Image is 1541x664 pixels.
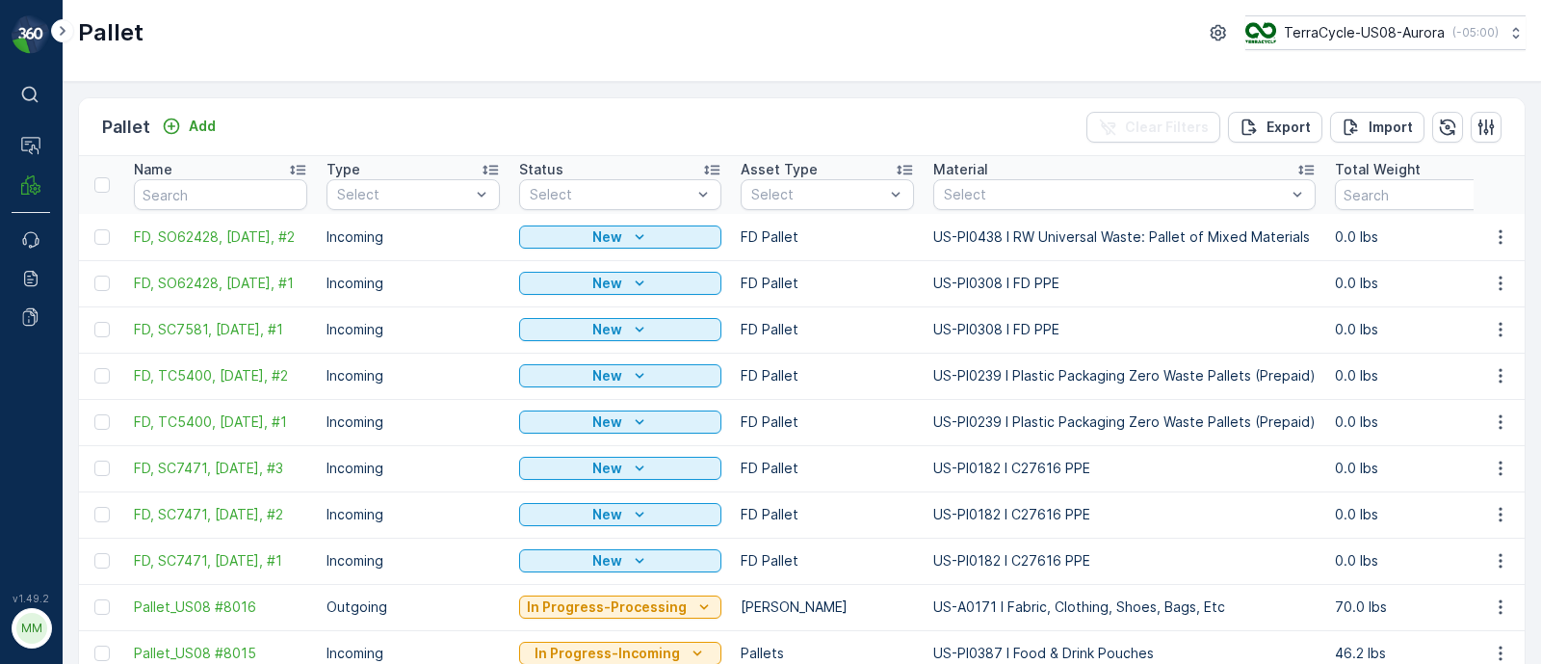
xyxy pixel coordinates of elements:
div: Toggle Row Selected [94,599,110,615]
span: FD, TC5400, [DATE], #1 [134,412,307,432]
button: New [519,549,721,572]
div: Toggle Row Selected [94,322,110,337]
a: FD, TC5400, 09/05/25, #2 [134,366,307,385]
td: 0.0 lbs [1325,491,1518,538]
p: In Progress-Incoming [535,644,680,663]
td: FD Pallet [731,306,924,353]
p: Material [933,160,988,179]
div: Toggle Row Selected [94,553,110,569]
td: Incoming [317,214,509,260]
span: FD, SO62428, [DATE], #1 [134,274,307,293]
button: TerraCycle-US08-Aurora(-05:00) [1245,15,1526,50]
p: Import [1369,118,1413,137]
p: TerraCycle-US08-Aurora [1284,23,1445,42]
p: New [592,459,622,478]
td: 0.0 lbs [1325,214,1518,260]
div: Toggle Row Selected [94,507,110,522]
a: FD, TC5400, 09/05/25, #1 [134,412,307,432]
p: Add [189,117,216,136]
div: Toggle Row Selected [94,461,110,476]
button: New [519,272,721,295]
p: Type [326,160,360,179]
p: New [592,366,622,385]
td: Outgoing [317,584,509,630]
button: New [519,318,721,341]
p: ( -05:00 ) [1452,25,1499,40]
p: New [592,505,622,524]
td: Incoming [317,260,509,306]
input: Search [134,179,307,210]
td: FD Pallet [731,353,924,399]
button: New [519,226,721,249]
p: Select [944,185,1286,204]
p: New [592,274,622,293]
td: US-PI0438 I RW Universal Waste: Pallet of Mixed Materials [924,214,1325,260]
p: New [592,320,622,339]
a: FD, SC7581, 09/05/25, #1 [134,320,307,339]
div: MM [16,613,47,644]
p: Total Weight [1335,160,1421,179]
td: 0.0 lbs [1325,260,1518,306]
button: Import [1330,112,1424,143]
span: v 1.49.2 [12,593,50,604]
p: Clear Filters [1125,118,1209,137]
div: Toggle Row Selected [94,646,110,661]
td: US-PI0182 I C27616 PPE [924,538,1325,584]
td: Incoming [317,306,509,353]
button: MM [12,608,50,649]
td: FD Pallet [731,399,924,445]
button: Export [1228,112,1322,143]
p: Select [751,185,884,204]
p: Status [519,160,563,179]
span: FD, TC5400, [DATE], #2 [134,366,307,385]
td: FD Pallet [731,260,924,306]
a: FD, SO62428, 8/29/25, #1 [134,274,307,293]
p: Pallet [102,114,150,141]
a: FD, SC7471, 09/05/25, #3 [134,459,307,478]
td: 0.0 lbs [1325,306,1518,353]
td: FD Pallet [731,491,924,538]
td: Incoming [317,399,509,445]
button: New [519,503,721,526]
p: Select [530,185,692,204]
span: FD, SC7581, [DATE], #1 [134,320,307,339]
a: FD, SO62428, 8/29/25, #2 [134,227,307,247]
input: Search [1335,179,1508,210]
td: US-PI0308 I FD PPE [924,306,1325,353]
p: New [592,227,622,247]
span: FD, SC7471, [DATE], #2 [134,505,307,524]
span: FD, SC7471, [DATE], #1 [134,551,307,571]
td: US-PI0308 I FD PPE [924,260,1325,306]
td: US-A0171 I Fabric, Clothing, Shoes, Bags, Etc [924,584,1325,630]
span: FD, SC7471, [DATE], #3 [134,459,307,478]
td: FD Pallet [731,538,924,584]
img: image_ci7OI47.png [1245,22,1276,43]
td: FD Pallet [731,445,924,491]
td: US-PI0182 I C27616 PPE [924,445,1325,491]
a: Pallet_US08 #8016 [134,598,307,617]
td: US-PI0182 I C27616 PPE [924,491,1325,538]
td: US-PI0239 I Plastic Packaging Zero Waste Pallets (Prepaid) [924,353,1325,399]
p: New [592,551,622,571]
span: FD, SO62428, [DATE], #2 [134,227,307,247]
div: Toggle Row Selected [94,276,110,291]
td: Incoming [317,353,509,399]
p: Name [134,160,172,179]
button: New [519,364,721,387]
td: 0.0 lbs [1325,399,1518,445]
button: In Progress-Processing [519,596,721,619]
div: Toggle Row Selected [94,229,110,245]
a: Pallet_US08 #8015 [134,644,307,663]
button: Add [154,115,223,138]
td: FD Pallet [731,214,924,260]
div: Toggle Row Selected [94,368,110,384]
td: 70.0 lbs [1325,584,1518,630]
td: 0.0 lbs [1325,445,1518,491]
td: Incoming [317,538,509,584]
p: Pallet [78,17,144,48]
td: Incoming [317,491,509,538]
button: New [519,457,721,480]
td: US-PI0239 I Plastic Packaging Zero Waste Pallets (Prepaid) [924,399,1325,445]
